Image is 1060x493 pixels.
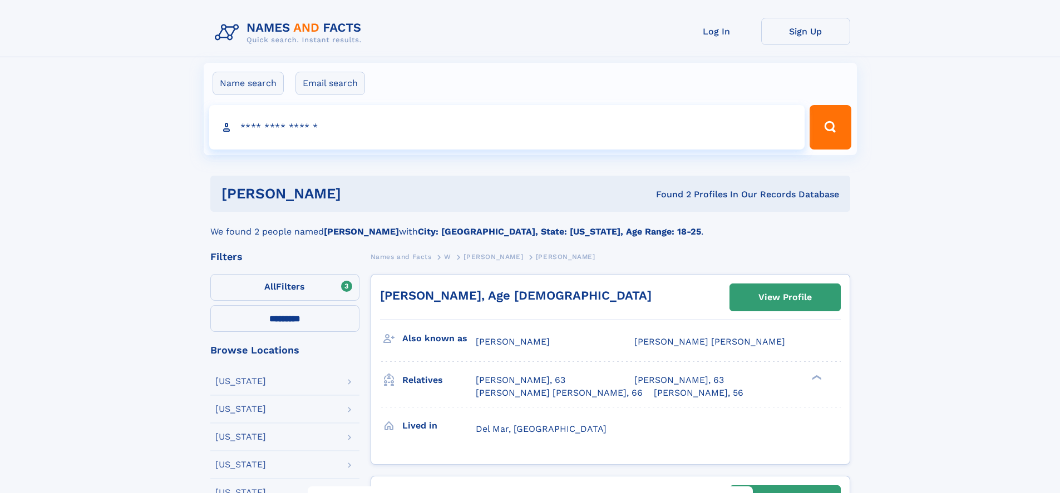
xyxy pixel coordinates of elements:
a: [PERSON_NAME] [464,250,523,263]
a: Sign Up [761,18,850,45]
div: [US_STATE] [215,432,266,441]
div: [US_STATE] [215,377,266,386]
input: search input [209,105,805,150]
a: [PERSON_NAME], 63 [476,374,565,386]
span: Del Mar, [GEOGRAPHIC_DATA] [476,424,607,434]
span: W [444,253,451,261]
span: All [264,281,276,292]
a: W [444,250,451,263]
a: [PERSON_NAME], 56 [654,387,743,399]
span: [PERSON_NAME] [PERSON_NAME] [634,336,785,347]
a: [PERSON_NAME], 63 [634,374,724,386]
h1: [PERSON_NAME] [221,187,499,201]
div: [US_STATE] [215,460,266,469]
a: [PERSON_NAME], Age [DEMOGRAPHIC_DATA] [380,288,652,302]
div: ❯ [809,374,822,381]
div: Filters [210,252,359,262]
div: [US_STATE] [215,405,266,414]
span: [PERSON_NAME] [476,336,550,347]
a: Log In [672,18,761,45]
button: Search Button [810,105,851,150]
label: Filters [210,274,359,301]
label: Name search [213,72,284,95]
b: City: [GEOGRAPHIC_DATA], State: [US_STATE], Age Range: 18-25 [418,226,701,237]
img: Logo Names and Facts [210,18,371,48]
span: [PERSON_NAME] [536,253,595,261]
h3: Lived in [402,416,476,435]
a: View Profile [730,284,840,311]
h3: Relatives [402,371,476,390]
div: View Profile [758,285,812,310]
h3: Also known as [402,329,476,348]
div: We found 2 people named with . [210,212,850,238]
a: [PERSON_NAME] [PERSON_NAME], 66 [476,387,643,399]
span: [PERSON_NAME] [464,253,523,261]
b: [PERSON_NAME] [324,226,399,237]
div: Found 2 Profiles In Our Records Database [499,188,839,201]
label: Email search [295,72,365,95]
div: Browse Locations [210,345,359,355]
a: Names and Facts [371,250,432,263]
